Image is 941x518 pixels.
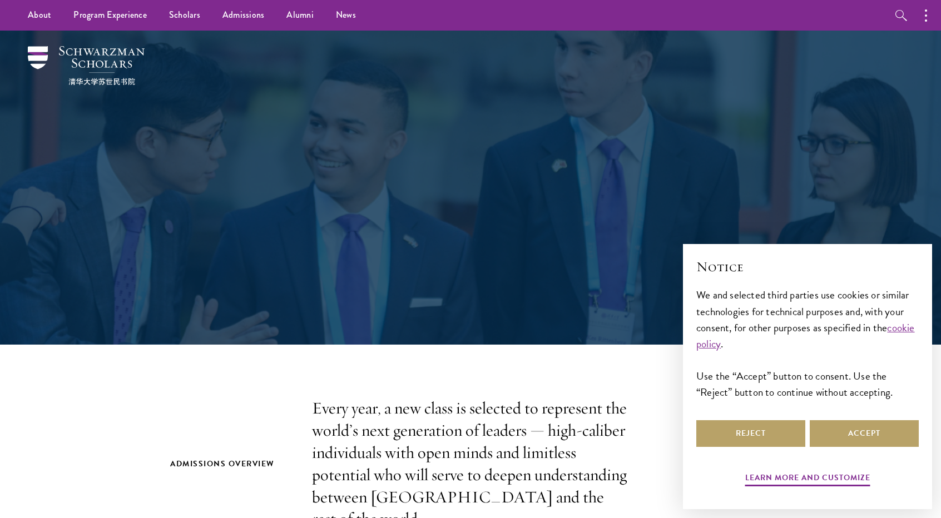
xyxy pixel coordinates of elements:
[28,46,145,85] img: Schwarzman Scholars
[696,257,919,276] h2: Notice
[696,287,919,400] div: We and selected third parties use cookies or similar technologies for technical purposes and, wit...
[810,420,919,447] button: Accept
[745,471,870,488] button: Learn more and customize
[170,457,290,471] h2: Admissions Overview
[696,420,805,447] button: Reject
[696,320,915,352] a: cookie policy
